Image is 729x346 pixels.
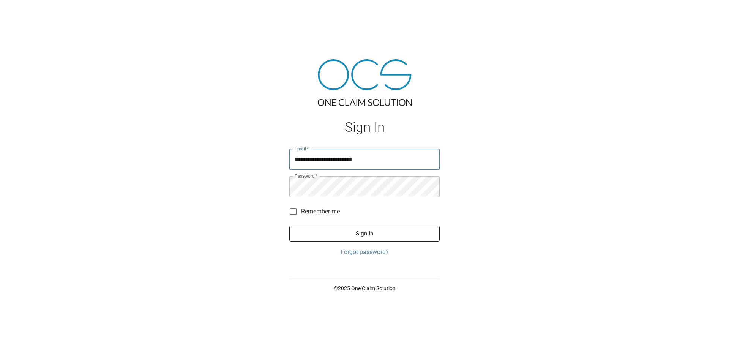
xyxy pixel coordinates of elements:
span: Remember me [301,207,340,216]
img: ocs-logo-white-transparent.png [9,5,39,20]
button: Sign In [289,226,440,242]
label: Password [295,173,317,179]
h1: Sign In [289,120,440,135]
label: Email [295,145,309,152]
a: Forgot password? [289,248,440,257]
img: ocs-logo-tra.png [318,59,412,106]
p: © 2025 One Claim Solution [289,284,440,292]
